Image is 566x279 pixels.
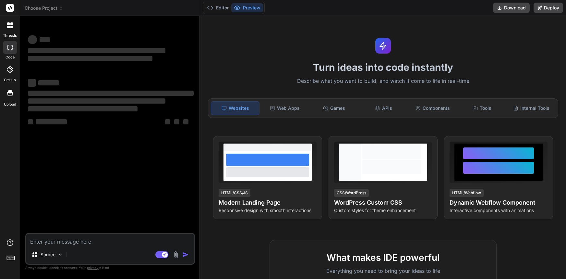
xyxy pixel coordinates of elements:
[38,80,59,85] span: ‌
[211,101,259,115] div: Websites
[172,251,180,259] img: attachment
[28,98,165,104] span: ‌
[28,35,37,44] span: ‌
[4,102,16,107] label: Upload
[28,56,152,61] span: ‌
[261,101,309,115] div: Web Apps
[3,33,17,38] label: threads
[534,3,563,13] button: Deploy
[6,55,15,60] label: code
[231,3,263,12] button: Preview
[40,37,50,42] span: ‌
[219,189,250,197] div: HTML/CSS/JS
[280,251,486,264] h2: What makes IDE powerful
[280,267,486,275] p: Everything you need to bring your ideas to life
[219,207,317,214] p: Responsive design with smooth interactions
[41,251,55,258] p: Source
[87,266,99,270] span: privacy
[450,198,548,207] h4: Dynamic Webflow Component
[25,265,195,271] p: Always double-check its answers. Your in Bind
[28,48,165,53] span: ‌
[28,106,138,111] span: ‌
[57,252,63,258] img: Pick Models
[165,119,170,124] span: ‌
[334,207,432,214] p: Custom styles for theme enhancement
[25,5,63,11] span: Choose Project
[4,77,16,83] label: GitHub
[458,101,506,115] div: Tools
[219,198,317,207] h4: Modern Landing Page
[450,189,484,197] div: HTML/Webflow
[204,61,562,73] h1: Turn ideas into code instantly
[182,251,189,258] img: icon
[507,101,555,115] div: Internal Tools
[204,77,562,85] p: Describe what you want to build, and watch it come to life in real-time
[174,119,179,124] span: ‌
[409,101,457,115] div: Components
[450,207,548,214] p: Interactive components with animations
[334,189,369,197] div: CSS/WordPress
[28,79,36,87] span: ‌
[183,119,188,124] span: ‌
[28,91,194,96] span: ‌
[359,101,407,115] div: APIs
[334,198,432,207] h4: WordPress Custom CSS
[204,3,231,12] button: Editor
[493,3,530,13] button: Download
[28,119,33,124] span: ‌
[310,101,358,115] div: Games
[36,119,67,124] span: ‌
